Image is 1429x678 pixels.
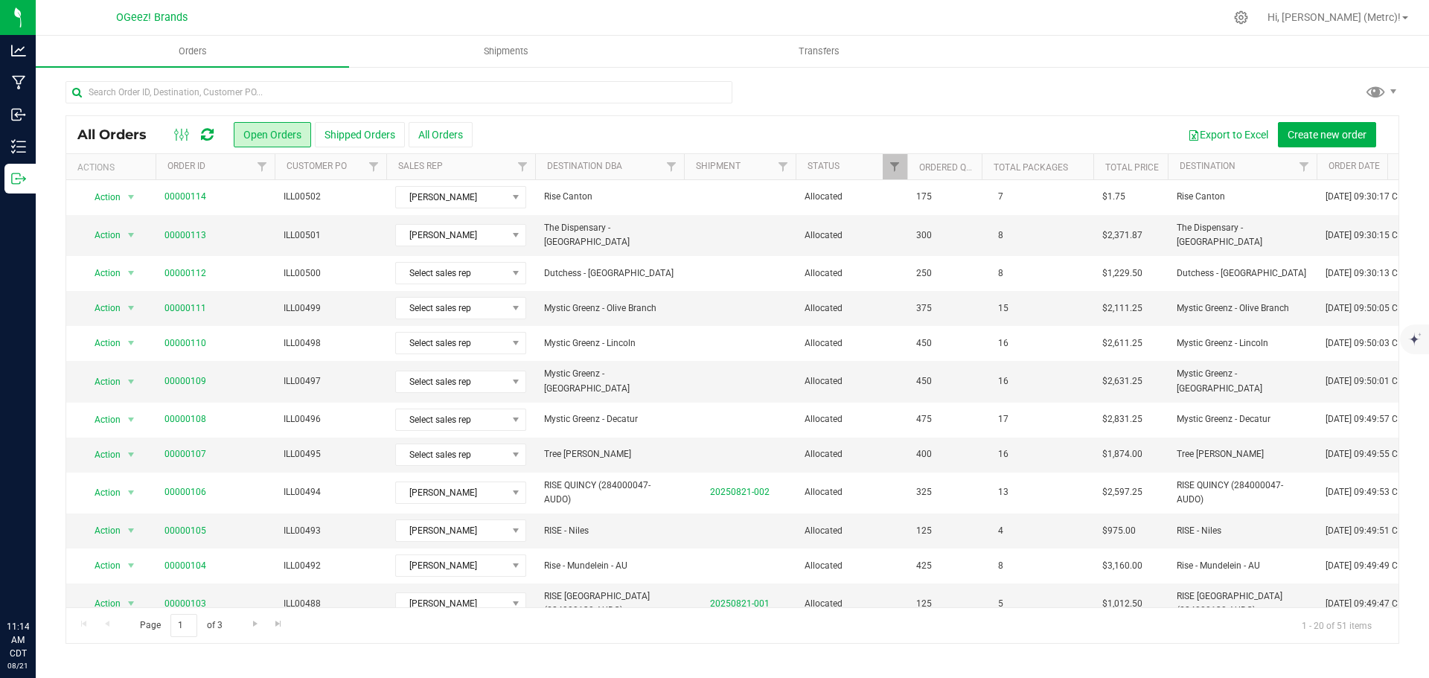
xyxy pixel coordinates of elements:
[1102,266,1142,281] span: $1,229.50
[284,336,377,351] span: ILL00498
[77,162,150,173] div: Actions
[122,555,141,576] span: select
[544,221,675,249] span: The Dispensary - [GEOGRAPHIC_DATA]
[1177,190,1308,204] span: Rise Canton
[544,190,675,204] span: Rise Canton
[916,559,932,573] span: 425
[1326,301,1409,316] span: [DATE] 09:50:05 CDT
[991,371,1016,392] span: 16
[7,620,29,660] p: 11:14 AM CDT
[991,482,1016,503] span: 13
[1102,301,1142,316] span: $2,111.25
[396,444,507,465] span: Select sales rep
[916,524,932,538] span: 125
[164,336,206,351] a: 00000110
[1105,162,1159,173] a: Total Price
[1326,524,1409,538] span: [DATE] 09:49:51 CDT
[544,479,675,507] span: RISE QUINCY (284000047-AUDO)
[81,409,121,430] span: Action
[244,614,266,634] a: Go to the next page
[1326,485,1409,499] span: [DATE] 09:49:53 CDT
[164,412,206,426] a: 00000108
[991,298,1016,319] span: 15
[1102,485,1142,499] span: $2,597.25
[805,190,898,204] span: Allocated
[1180,161,1235,171] a: Destination
[916,190,932,204] span: 175
[11,75,26,90] inline-svg: Manufacturing
[1267,11,1401,23] span: Hi, [PERSON_NAME] (Metrc)!
[1102,559,1142,573] span: $3,160.00
[396,187,507,208] span: [PERSON_NAME]
[1177,301,1308,316] span: Mystic Greenz - Olive Branch
[1326,412,1409,426] span: [DATE] 09:49:57 CDT
[284,485,377,499] span: ILL00494
[284,447,377,461] span: ILL00495
[1326,228,1409,243] span: [DATE] 09:30:15 CDT
[1326,597,1409,611] span: [DATE] 09:49:47 CDT
[805,412,898,426] span: Allocated
[122,333,141,354] span: select
[396,371,507,392] span: Select sales rep
[916,447,932,461] span: 400
[916,374,932,388] span: 450
[284,374,377,388] span: ILL00497
[122,482,141,503] span: select
[1177,221,1308,249] span: The Dispensary - [GEOGRAPHIC_DATA]
[284,190,377,204] span: ILL00502
[349,36,662,67] a: Shipments
[916,266,932,281] span: 250
[779,45,860,58] span: Transfers
[81,444,121,465] span: Action
[511,154,535,179] a: Filter
[268,614,290,634] a: Go to the last page
[1102,374,1142,388] span: $2,631.25
[122,520,141,541] span: select
[164,524,206,538] a: 00000105
[396,482,507,503] span: [PERSON_NAME]
[81,555,121,576] span: Action
[164,374,206,388] a: 00000109
[1177,447,1308,461] span: Tree [PERSON_NAME]
[710,598,770,609] a: 20250821-001
[284,559,377,573] span: ILL00492
[919,162,976,173] a: Ordered qty
[1177,367,1308,395] span: Mystic Greenz - [GEOGRAPHIC_DATA]
[398,161,443,171] a: Sales Rep
[544,266,675,281] span: Dutchess - [GEOGRAPHIC_DATA]
[994,162,1068,173] a: Total Packages
[1102,597,1142,611] span: $1,012.50
[544,447,675,461] span: Tree [PERSON_NAME]
[771,154,796,179] a: Filter
[81,187,121,208] span: Action
[805,301,898,316] span: Allocated
[164,485,206,499] a: 00000106
[916,336,932,351] span: 450
[1102,190,1125,204] span: $1.75
[1278,122,1376,147] button: Create new order
[396,298,507,319] span: Select sales rep
[991,333,1016,354] span: 16
[991,409,1016,430] span: 17
[544,301,675,316] span: Mystic Greenz - Olive Branch
[122,263,141,284] span: select
[164,266,206,281] a: 00000112
[805,447,898,461] span: Allocated
[81,225,121,246] span: Action
[464,45,549,58] span: Shipments
[1326,447,1409,461] span: [DATE] 09:49:55 CDT
[696,161,741,171] a: Shipment
[81,263,121,284] span: Action
[805,524,898,538] span: Allocated
[81,520,121,541] span: Action
[805,266,898,281] span: Allocated
[805,374,898,388] span: Allocated
[1102,524,1136,538] span: $975.00
[1292,154,1317,179] a: Filter
[170,614,197,637] input: 1
[81,593,121,614] span: Action
[77,127,162,143] span: All Orders
[805,597,898,611] span: Allocated
[11,171,26,186] inline-svg: Outbound
[916,412,932,426] span: 475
